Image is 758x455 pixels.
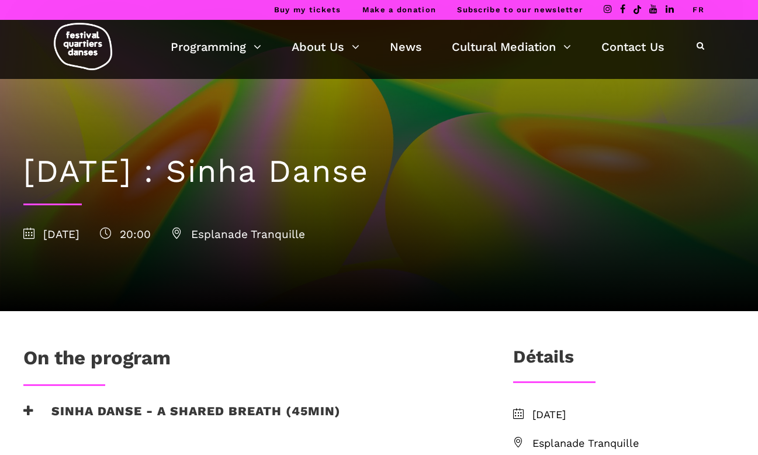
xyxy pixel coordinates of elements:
[100,227,151,241] span: 20:00
[171,227,305,241] span: Esplanade Tranquille
[292,37,359,57] a: About Us
[532,435,735,452] span: Esplanade Tranquille
[23,227,79,241] span: [DATE]
[390,37,422,57] a: News
[362,5,437,14] a: Make a donation
[601,37,664,57] a: Contact Us
[23,346,171,375] h1: On the program
[54,23,112,70] img: logo-fqd-med
[513,346,574,375] h3: Détails
[452,37,571,57] a: Cultural Mediation
[23,153,735,191] h1: [DATE] : Sinha Danse
[23,404,341,433] h3: Sinha Danse - A shared breath (45min)
[457,5,583,14] a: Subscribe to our newsletter
[274,5,341,14] a: Buy my tickets
[532,406,735,423] span: [DATE]
[693,5,704,14] a: FR
[171,37,261,57] a: Programming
